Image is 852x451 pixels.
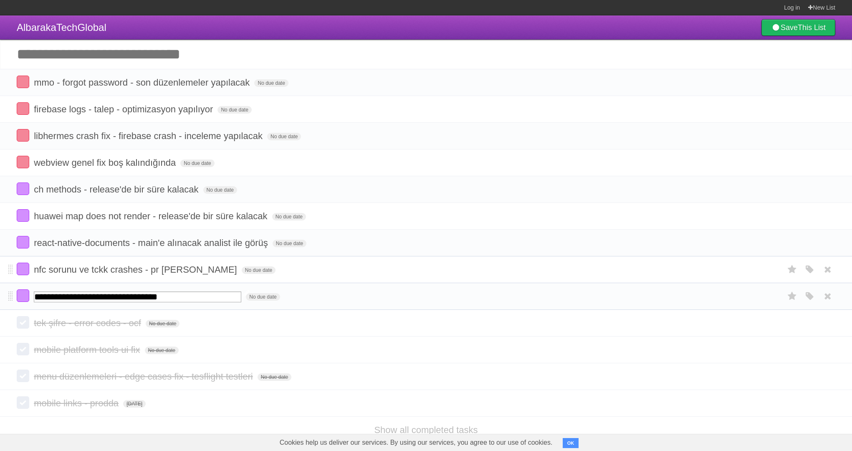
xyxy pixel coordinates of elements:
[761,19,835,36] a: SaveThis List
[17,316,29,329] label: Done
[34,184,200,195] span: ch methods - release'de bir süre kalacak
[17,129,29,142] label: Done
[217,106,251,114] span: No due date
[17,343,29,355] label: Done
[798,23,826,32] b: This List
[272,213,306,220] span: No due date
[34,131,265,141] span: libhermes crash fix - firebase crash - inceleme yapılacak
[17,156,29,168] label: Done
[145,347,179,354] span: No due date
[17,182,29,195] label: Done
[254,79,288,87] span: No due date
[784,289,800,303] label: Star task
[34,345,142,355] span: mobile platform tools ui fix
[17,263,29,275] label: Done
[17,76,29,88] label: Done
[17,102,29,115] label: Done
[17,370,29,382] label: Done
[242,266,276,274] span: No due date
[34,238,270,248] span: react-native-documents - main'e alınacak analist ile görüş
[267,133,301,140] span: No due date
[17,209,29,222] label: Done
[246,293,280,301] span: No due date
[258,373,291,381] span: No due date
[17,236,29,248] label: Done
[34,371,255,382] span: menu düzenlemeleri - edge cases fix - tesflight testleri
[203,186,237,194] span: No due date
[34,398,121,408] span: mobile links - prodda
[123,400,146,408] span: [DATE]
[34,104,215,114] span: firebase logs - talep - optimizasyon yapılıyor
[180,160,214,167] span: No due date
[17,396,29,409] label: Done
[34,77,252,88] span: mmo - forgot password - son düzenlemeler yapılacak
[146,320,180,327] span: No due date
[563,438,579,448] button: OK
[374,425,478,435] a: Show all completed tasks
[34,318,143,328] span: tek şifre - error codes - ocf
[273,240,306,247] span: No due date
[34,211,269,221] span: huawei map does not render - release'de bir süre kalacak
[17,22,106,33] span: AlbarakaTechGlobal
[34,264,239,275] span: nfc sorunu ve tckk crashes - pr [PERSON_NAME]
[784,263,800,276] label: Star task
[17,289,29,302] label: Done
[34,157,178,168] span: webview genel fix boş kalındığında
[271,434,561,451] span: Cookies help us deliver our services. By using our services, you agree to our use of cookies.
